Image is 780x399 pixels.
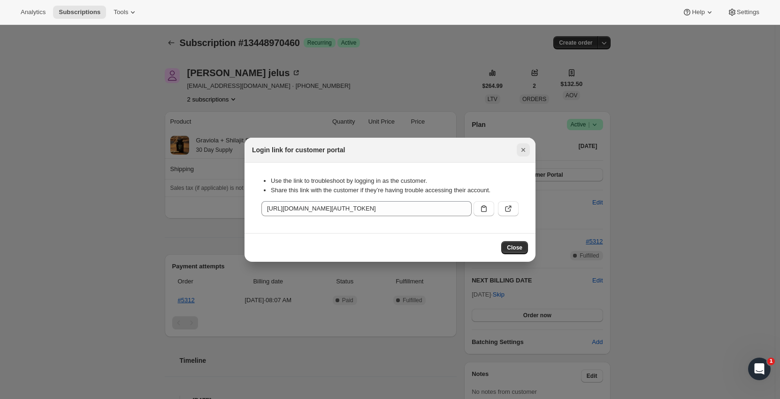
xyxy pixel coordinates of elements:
[501,241,528,254] button: Close
[21,8,46,16] span: Analytics
[677,6,719,19] button: Help
[15,6,51,19] button: Analytics
[767,358,775,365] span: 1
[692,8,704,16] span: Help
[114,8,128,16] span: Tools
[271,186,519,195] li: Share this link with the customer if they’re having trouble accessing their account.
[108,6,143,19] button: Tools
[271,176,519,186] li: Use the link to troubleshoot by logging in as the customer.
[748,358,771,380] iframe: Intercom live chat
[517,143,530,156] button: Close
[722,6,765,19] button: Settings
[252,145,345,155] h2: Login link for customer portal
[507,244,522,251] span: Close
[53,6,106,19] button: Subscriptions
[737,8,759,16] span: Settings
[59,8,100,16] span: Subscriptions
